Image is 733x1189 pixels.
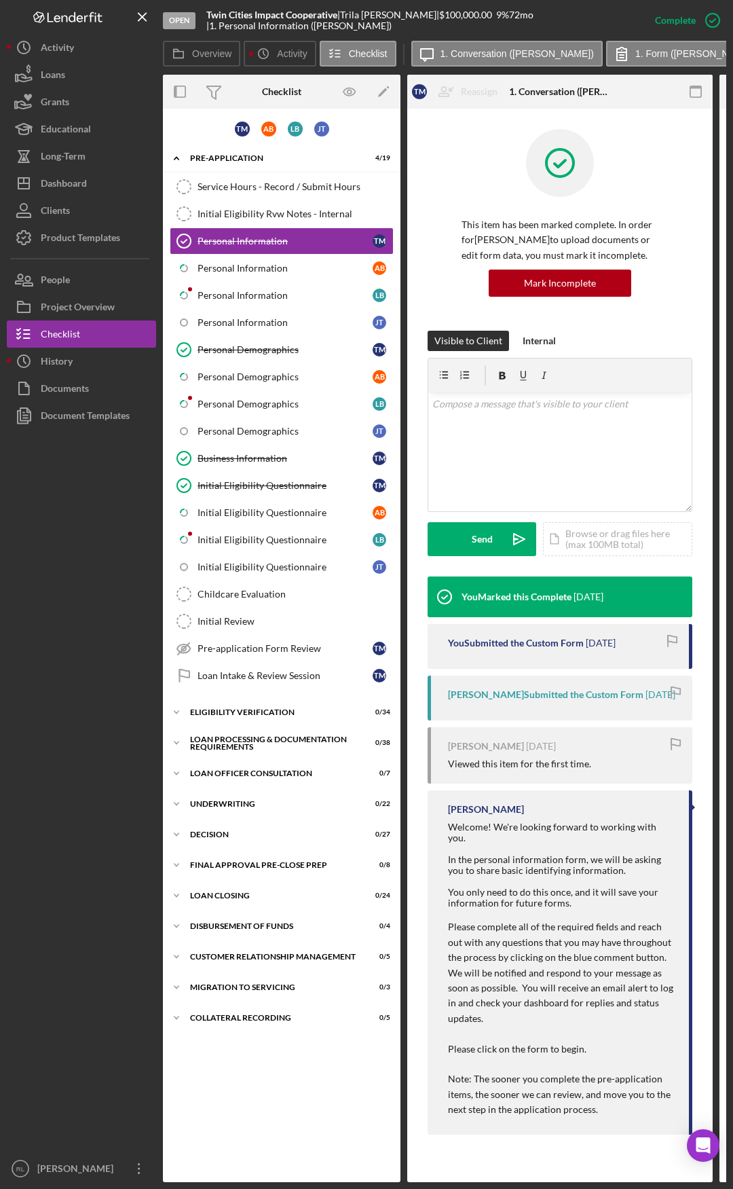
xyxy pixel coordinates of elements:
[190,861,356,869] div: Final Approval Pre-Close Prep
[349,48,388,59] label: Checklist
[170,581,394,608] a: Childcare Evaluation
[198,643,373,654] div: Pre-application Form Review
[7,224,156,251] button: Product Templates
[170,282,394,309] a: Personal InformationLB
[198,670,373,681] div: Loan Intake & Review Session
[411,41,603,67] button: 1. Conversation ([PERSON_NAME])
[170,200,394,227] a: Initial Eligibility Rvw Notes - Internal
[198,480,373,491] div: Initial Eligibility Questionnaire
[687,1129,719,1162] div: Open Intercom Messenger
[7,375,156,402] button: Documents
[288,122,303,136] div: L B
[586,638,616,648] time: 2025-08-08 19:04
[448,689,643,700] div: [PERSON_NAME] Submitted the Custom Form
[320,41,396,67] button: Checklist
[235,122,250,136] div: T M
[314,122,329,136] div: J T
[366,154,390,162] div: 4 / 19
[170,363,394,390] a: Personal DemographicsAB
[190,953,356,961] div: Customer Relationship Management
[366,922,390,930] div: 0 / 4
[448,919,675,965] p: Please complete all of the required fields and reach out with any questions that you may have thr...
[461,78,497,105] div: Reassign
[373,642,386,655] div: T M
[7,88,156,115] a: Grants
[516,331,563,351] button: Internal
[7,321,156,348] button: Checklist
[41,348,73,378] div: History
[366,739,390,747] div: 0 / 38
[190,735,356,751] div: Loan Processing & Documentation Requirements
[448,741,524,752] div: [PERSON_NAME]
[34,1155,122,1186] div: [PERSON_NAME]
[489,270,631,297] button: Mark Incomplete
[7,266,156,293] a: People
[41,402,130,433] div: Document Templates
[366,1014,390,1022] div: 0 / 5
[41,88,69,119] div: Grants
[366,708,390,716] div: 0 / 34
[41,321,80,351] div: Checklist
[373,452,386,465] div: T M
[448,854,675,876] div: In the personal information form, we will be asking you to share basic identifying information.
[190,1014,356,1022] div: Collateral Recording
[7,197,156,224] a: Clients
[41,61,65,92] div: Loans
[523,331,556,351] div: Internal
[366,830,390,839] div: 0 / 27
[524,270,596,297] div: Mark Incomplete
[366,800,390,808] div: 0 / 22
[412,84,427,99] div: T M
[373,424,386,438] div: J T
[366,953,390,961] div: 0 / 5
[373,669,386,682] div: T M
[170,418,394,445] a: Personal DemographicsJT
[163,41,240,67] button: Overview
[41,197,70,227] div: Clients
[170,173,394,200] a: Service Hours - Record / Submit Hours
[41,115,91,146] div: Educational
[366,769,390,778] div: 0 / 7
[170,526,394,553] a: Initial Eligibility QuestionnaireLB
[472,522,493,556] div: Send
[373,397,386,411] div: L B
[7,348,156,375] button: History
[428,331,509,351] button: Visible to Client
[7,34,156,61] button: Activity
[198,208,393,219] div: Initial Eligibility Rvw Notes - Internal
[440,48,594,59] label: 1. Conversation ([PERSON_NAME])
[41,34,74,65] div: Activity
[198,263,373,274] div: Personal Information
[509,10,533,20] div: 72 mo
[206,10,340,20] div: |
[41,375,89,405] div: Documents
[509,86,611,97] div: 1. Conversation ([PERSON_NAME])
[462,591,571,602] div: You Marked this Complete
[261,122,276,136] div: A B
[41,266,70,297] div: People
[198,562,373,572] div: Initial Eligibility Questionnaire
[7,61,156,88] button: Loans
[206,20,392,31] div: | 1. Personal Information ([PERSON_NAME])
[7,143,156,170] button: Long-Term
[7,170,156,197] button: Dashboard
[373,343,386,356] div: T M
[448,887,675,909] div: You only need to do this once, and it will save your information for future forms.
[7,293,156,321] button: Project Overview
[448,822,675,854] div: Welcome! We're looking forward to working with you.
[206,9,337,20] b: Twin Cities Impact Cooperative
[190,983,356,991] div: Migration to Servicing
[198,181,393,192] div: Service Hours - Record / Submit Hours
[170,255,394,282] a: Personal InformationAB
[170,499,394,526] a: Initial Eligibility QuestionnaireAB
[198,589,393,600] div: Childcare Evaluation
[198,399,373,409] div: Personal Demographics
[574,591,603,602] time: 2025-08-08 19:11
[198,290,373,301] div: Personal Information
[366,892,390,900] div: 0 / 24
